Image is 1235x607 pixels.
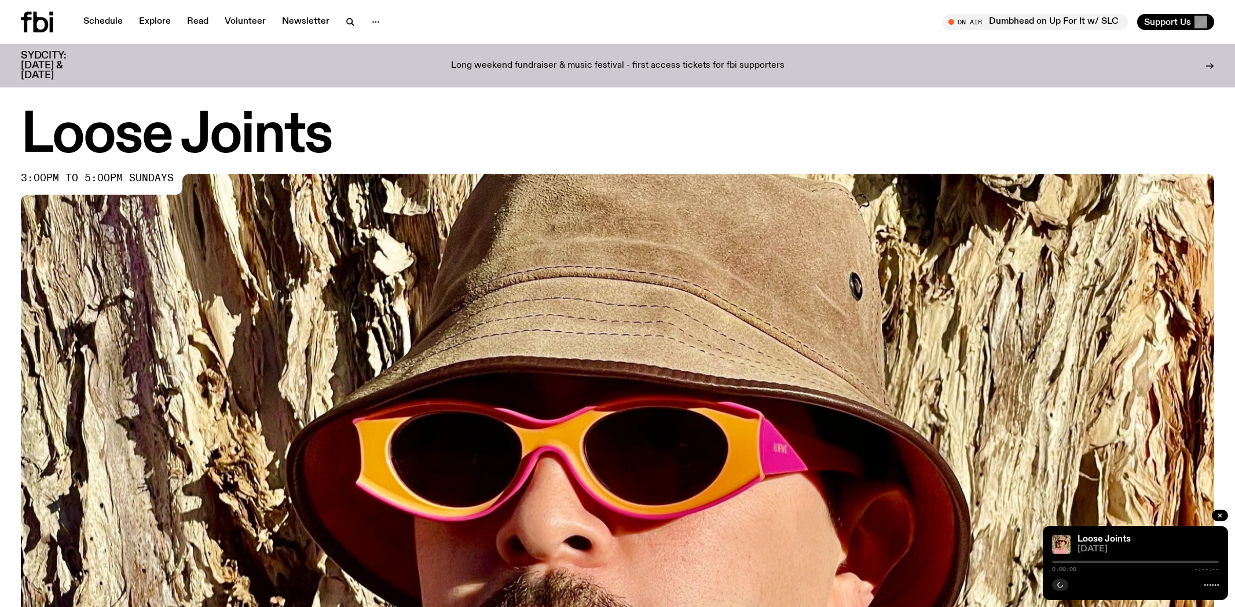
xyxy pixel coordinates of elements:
span: -:--:-- [1194,566,1219,572]
span: 3:00pm to 5:00pm sundays [21,174,174,183]
button: Support Us [1137,14,1214,30]
button: On AirDumbhead on Up For It w/ SLC [943,14,1128,30]
h3: SYDCITY: [DATE] & [DATE] [21,51,95,81]
span: 0:00:00 [1052,566,1076,572]
img: Tyson stands in front of a paperbark tree wearing orange sunglasses, a suede bucket hat and a pin... [1052,535,1071,554]
a: Schedule [76,14,130,30]
span: Support Us [1144,17,1191,27]
span: [DATE] [1078,545,1219,554]
a: Volunteer [218,14,273,30]
a: Read [180,14,215,30]
a: Newsletter [275,14,336,30]
p: Long weekend fundraiser & music festival - first access tickets for fbi supporters [451,61,785,71]
a: Explore [132,14,178,30]
h1: Loose Joints [21,110,1214,162]
a: Loose Joints [1078,535,1131,544]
